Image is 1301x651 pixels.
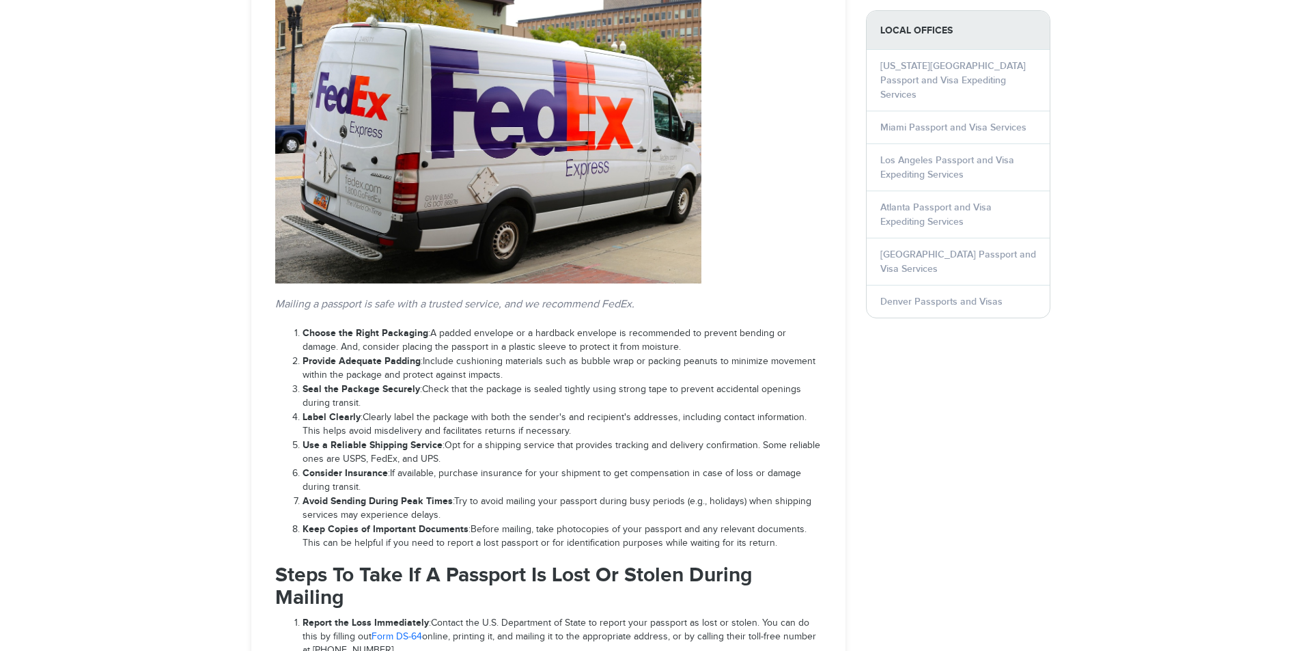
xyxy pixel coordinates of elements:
li: Before mailing, take photocopies of your passport and any relevant documents. This can be helpful... [303,523,822,551]
span: : [303,468,390,479]
a: [US_STATE][GEOGRAPHIC_DATA] Passport and Visa Expediting Services [880,60,1026,100]
li: Opt for a shipping service that provides tracking and delivery confirmation. Some reliable ones a... [303,439,822,467]
strong: Provide Adequate Padding [303,355,421,367]
strong: Keep Copies of Important Documents [303,523,468,535]
strong: LOCAL OFFICES [867,11,1050,50]
span: : [303,440,445,451]
li: Try to avoid mailing your passport during busy periods (e.g., holidays) when shipping services ma... [303,495,822,523]
a: Form DS-64 [372,631,422,642]
span: : [303,384,422,395]
strong: Seal the Package Securely [303,383,420,395]
a: Miami Passport and Visa Services [880,122,1026,133]
li: Include cushioning materials such as bubble wrap or packing peanuts to minimize movement within t... [303,355,822,383]
strong: Consider Insurance [303,467,388,479]
strong: Avoid Sending During Peak Times [303,495,453,507]
li: Clearly label the package with both the sender's and recipient's addresses, including contact inf... [303,411,822,439]
strong: Label Clearly [303,411,361,423]
li: If available, purchase insurance for your shipment to get compensation in case of loss or damage ... [303,467,822,495]
a: Atlanta Passport and Visa Expediting Services [880,202,992,227]
span: : [303,618,431,628]
strong: Report the Loss Immediately [303,617,429,628]
strong: Choose the Right Packaging [303,327,428,339]
span: : [303,356,423,367]
span: : [303,412,363,423]
span: : [303,524,471,535]
span: : [303,328,430,339]
li: A padded envelope or a hardback envelope is recommended to prevent bending or damage. And, consid... [303,327,822,355]
em: Mailing a passport is safe with a trusted service, and we recommend FedEx. [275,298,634,311]
span: : [303,496,454,507]
li: Check that the package is sealed tightly using strong tape to prevent accidental openings during ... [303,383,822,411]
span: Steps To Take If A Passport Is Lost Or Stolen During Mailing [275,563,753,610]
strong: Use a Reliable Shipping Service [303,439,443,451]
a: [GEOGRAPHIC_DATA] Passport and Visa Services [880,249,1036,275]
a: Denver Passports and Visas [880,296,1003,307]
a: Los Angeles Passport and Visa Expediting Services [880,154,1014,180]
